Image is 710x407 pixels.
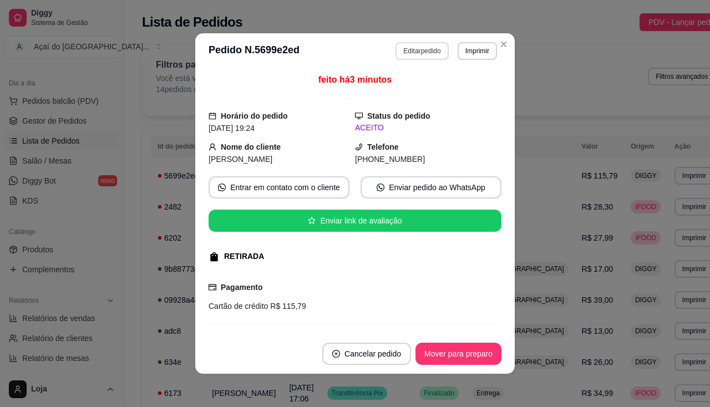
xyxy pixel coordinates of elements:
[367,111,430,120] strong: Status do pedido
[415,343,501,365] button: Mover para preparo
[308,217,316,225] span: star
[209,302,268,311] span: Cartão de crédito
[355,155,425,164] span: [PHONE_NUMBER]
[367,143,399,151] strong: Telefone
[221,111,288,120] strong: Horário do pedido
[355,143,363,151] span: phone
[209,124,255,133] span: [DATE] 19:24
[209,143,216,151] span: user
[209,210,501,232] button: starEnviar link de avaliação
[458,42,497,60] button: Imprimir
[361,176,501,199] button: whats-appEnviar pedido ao WhatsApp
[318,75,392,84] span: feito há 3 minutos
[377,184,384,191] span: whats-app
[224,251,264,262] div: RETIRADA
[209,112,216,120] span: calendar
[209,42,300,60] h3: Pedido N. 5699e2ed
[209,283,216,291] span: credit-card
[218,184,226,191] span: whats-app
[221,143,281,151] strong: Nome do cliente
[355,112,363,120] span: desktop
[355,122,501,134] div: ACEITO
[209,176,349,199] button: whats-appEntrar em contato com o cliente
[395,42,448,60] button: Editarpedido
[268,302,306,311] span: R$ 115,79
[495,35,513,53] button: Close
[221,283,262,292] strong: Pagamento
[322,343,411,365] button: close-circleCancelar pedido
[209,155,272,164] span: [PERSON_NAME]
[332,350,340,358] span: close-circle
